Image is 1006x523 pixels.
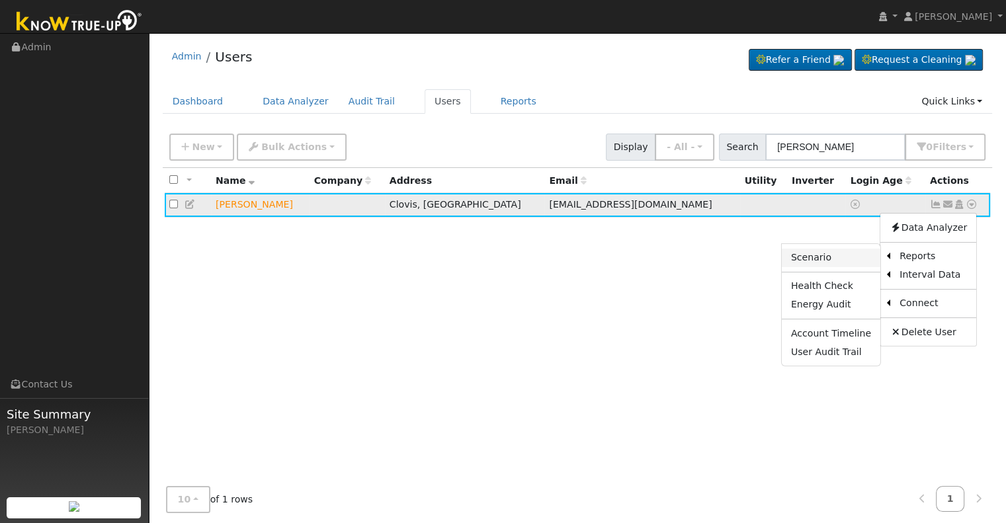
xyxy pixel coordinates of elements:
[782,249,880,267] a: Scenario Report
[745,174,782,188] div: Utility
[425,89,471,114] a: Users
[930,199,942,210] a: Not connected
[237,134,346,161] button: Bulk Actions
[178,494,191,504] span: 10
[933,141,966,152] span: Filter
[833,55,844,65] img: retrieve
[69,501,79,512] img: retrieve
[782,296,880,314] a: Energy Audit Report
[549,199,712,210] span: [EMAIL_ADDRESS][DOMAIN_NAME]
[719,134,766,161] span: Search
[880,323,976,341] a: Delete User
[880,218,976,237] a: Data Analyzer
[851,175,911,186] span: Days since last login
[390,174,540,188] div: Address
[930,174,985,188] div: Actions
[7,405,142,423] span: Site Summary
[911,89,992,114] a: Quick Links
[253,89,339,114] a: Data Analyzer
[339,89,405,114] a: Audit Trail
[960,141,966,152] span: s
[782,277,880,296] a: Health Check Report
[211,193,310,218] td: Lead
[792,174,841,188] div: Inverter
[314,175,371,186] span: Company name
[215,49,252,65] a: Users
[261,141,327,152] span: Bulk Actions
[953,199,965,210] a: Login As
[172,51,202,61] a: Admin
[915,11,992,22] span: [PERSON_NAME]
[192,141,214,152] span: New
[749,49,852,71] a: Refer a Friend
[965,55,976,65] img: retrieve
[765,134,905,161] input: Search
[905,134,985,161] button: 0Filters
[166,486,253,513] span: of 1 rows
[782,342,880,361] a: User Audit Trail
[966,198,978,212] a: Other actions
[7,423,142,437] div: [PERSON_NAME]
[855,49,983,71] a: Request a Cleaning
[10,7,149,37] img: Know True-Up
[166,486,210,513] button: 10
[936,486,965,512] a: 1
[216,175,255,186] span: Name
[491,89,546,114] a: Reports
[606,134,655,161] span: Display
[163,89,233,114] a: Dashboard
[890,266,976,284] a: Interval Data
[851,199,862,210] a: No login access
[942,198,954,212] a: mselkins@gmail.com
[655,134,714,161] button: - All -
[385,193,545,218] td: Clovis, [GEOGRAPHIC_DATA]
[169,134,235,161] button: New
[890,247,976,266] a: Reports
[782,324,880,342] a: Account Timeline Report
[549,175,586,186] span: Email
[890,294,976,313] a: Connect
[185,199,196,210] a: Edit User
